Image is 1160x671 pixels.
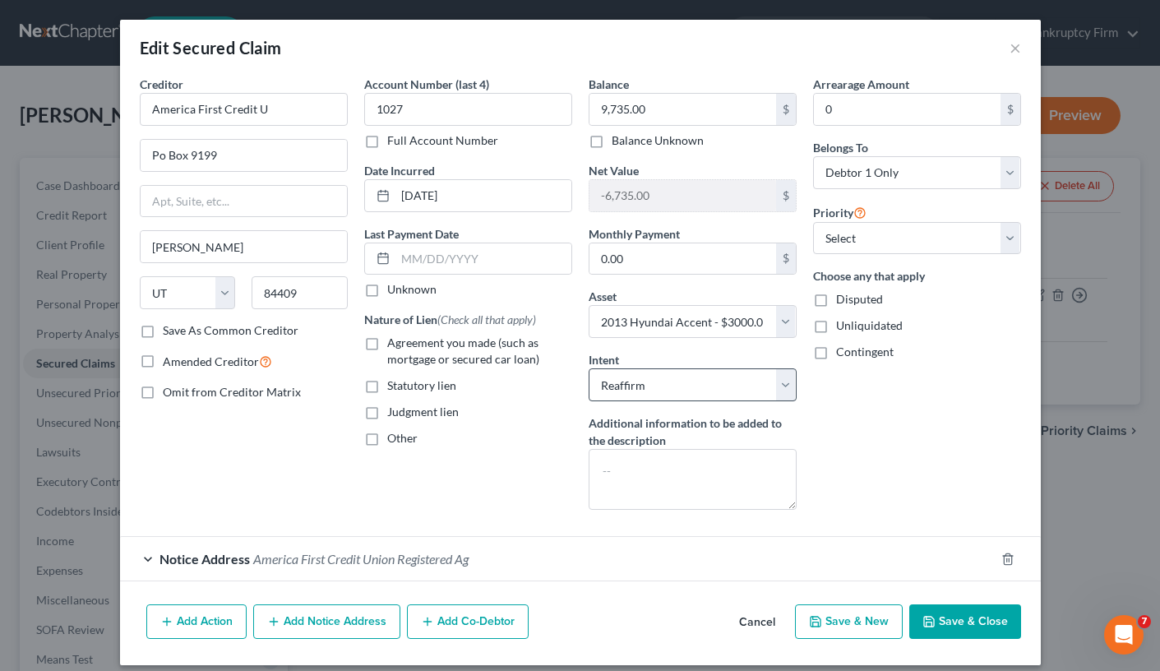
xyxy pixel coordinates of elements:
label: Monthly Payment [589,225,680,243]
input: MM/DD/YYYY [395,180,571,211]
span: America First Credit Union Registered Ag [253,551,469,567]
div: $ [776,94,796,125]
span: Omit from Creditor Matrix [163,385,301,399]
label: Date Incurred [364,162,435,179]
div: $ [1001,94,1020,125]
input: 0.00 [814,94,1001,125]
label: Account Number (last 4) [364,76,489,93]
input: Search creditor by name... [140,93,348,126]
input: Enter zip... [252,276,348,309]
input: MM/DD/YYYY [395,243,571,275]
span: Unliquidated [836,318,903,332]
span: Notice Address [159,551,250,567]
div: Edit Secured Claim [140,36,282,59]
input: 0.00 [589,94,776,125]
input: 0.00 [589,180,776,211]
span: Creditor [140,77,183,91]
input: Enter address... [141,140,347,171]
button: Save & New [795,604,903,639]
span: Asset [589,289,617,303]
label: Nature of Lien [364,311,536,328]
input: Enter city... [141,231,347,262]
span: Judgment lien [387,405,459,419]
button: Add Notice Address [253,604,400,639]
input: Apt, Suite, etc... [141,186,347,217]
label: Save As Common Creditor [163,322,298,339]
span: Agreement you made (such as mortgage or secured car loan) [387,335,539,366]
label: Choose any that apply [813,267,1021,285]
label: Net Value [589,162,639,179]
div: $ [776,243,796,275]
span: Other [387,431,418,445]
label: Additional information to be added to the description [589,414,797,449]
input: XXXX [364,93,572,126]
label: Full Account Number [387,132,498,149]
button: Save & Close [909,604,1021,639]
label: Unknown [387,281,437,298]
input: 0.00 [589,243,776,275]
button: Add Action [146,604,247,639]
span: 7 [1138,615,1151,628]
label: Intent [589,351,619,368]
span: (Check all that apply) [437,312,536,326]
div: $ [776,180,796,211]
span: Disputed [836,292,883,306]
button: Cancel [726,606,788,639]
label: Priority [813,202,867,222]
iframe: Intercom live chat [1104,615,1144,655]
span: Contingent [836,345,894,359]
label: Balance Unknown [612,132,704,149]
button: × [1010,38,1021,58]
span: Amended Creditor [163,354,259,368]
label: Arrearage Amount [813,76,909,93]
label: Last Payment Date [364,225,459,243]
span: Statutory lien [387,378,456,392]
button: Add Co-Debtor [407,604,529,639]
label: Balance [589,76,629,93]
span: Belongs To [813,141,868,155]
